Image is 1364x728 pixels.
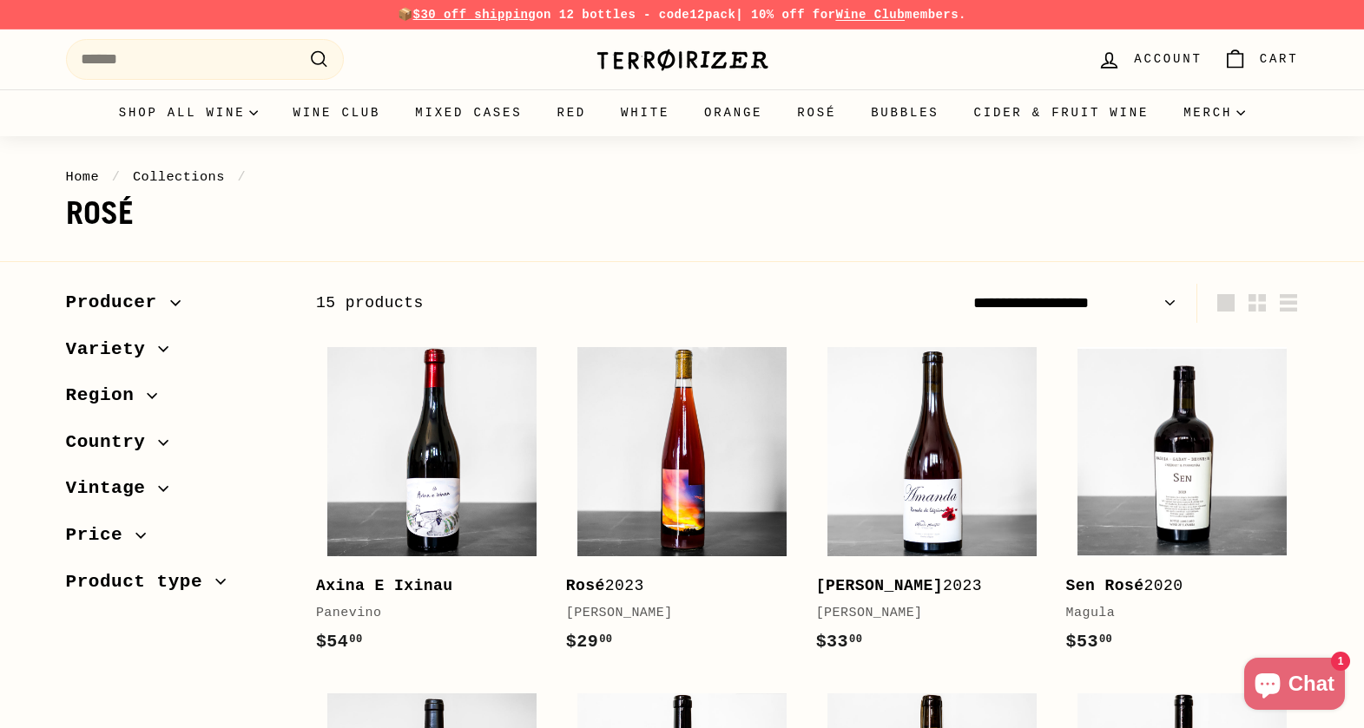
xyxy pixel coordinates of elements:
[66,377,288,423] button: Region
[349,633,362,646] sup: 00
[275,89,398,136] a: Wine Club
[1134,49,1202,69] span: Account
[1066,632,1113,652] span: $53
[566,336,799,673] a: Rosé2023[PERSON_NAME]
[66,331,288,377] button: Variety
[1213,34,1309,85] a: Cart
[599,633,612,646] sup: 00
[413,8,537,22] span: $30 off shipping
[835,8,905,22] a: Wine Club
[816,577,943,594] b: [PERSON_NAME]
[66,284,288,331] button: Producer
[1066,577,1144,594] b: Sen Rosé
[316,336,549,673] a: Axina E Ixinau Panevino
[689,8,735,22] strong: 12pack
[66,167,1299,187] nav: breadcrumbs
[816,336,1049,673] a: [PERSON_NAME]2023[PERSON_NAME]
[1099,633,1112,646] sup: 00
[316,603,531,624] div: Panevino
[66,521,136,550] span: Price
[66,423,288,470] button: Country
[108,169,125,185] span: /
[816,632,863,652] span: $33
[957,89,1167,136] a: Cider & Fruit Wine
[780,89,853,136] a: Rosé
[316,577,453,594] b: Axina E Ixinau
[316,291,807,316] div: 15 products
[66,516,288,563] button: Price
[566,632,613,652] span: $29
[539,89,603,136] a: Red
[1239,658,1350,714] inbox-online-store-chat: Shopify online store chat
[66,567,216,597] span: Product type
[66,288,170,318] span: Producer
[1066,603,1282,624] div: Magula
[816,603,1031,624] div: [PERSON_NAME]
[1066,336,1299,673] a: Sen Rosé2020Magula
[31,89,1334,136] div: Primary
[1087,34,1212,85] a: Account
[566,577,605,594] b: Rosé
[566,574,781,599] div: 2023
[603,89,687,136] a: White
[816,574,1031,599] div: 2023
[66,474,159,503] span: Vintage
[66,335,159,364] span: Variety
[566,603,781,624] div: [PERSON_NAME]
[316,632,363,652] span: $54
[853,89,956,136] a: Bubbles
[687,89,780,136] a: Orange
[66,469,288,516] button: Vintage
[1260,49,1299,69] span: Cart
[398,89,539,136] a: Mixed Cases
[66,169,100,185] a: Home
[66,381,148,410] span: Region
[102,89,276,136] summary: Shop all wine
[66,428,159,457] span: Country
[849,633,862,646] sup: 00
[66,5,1299,24] p: 📦 on 12 bottles - code | 10% off for members.
[66,563,288,610] button: Product type
[66,196,1299,231] h1: Rosé
[234,169,251,185] span: /
[1066,574,1282,599] div: 2020
[1166,89,1262,136] summary: Merch
[133,169,225,185] a: Collections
